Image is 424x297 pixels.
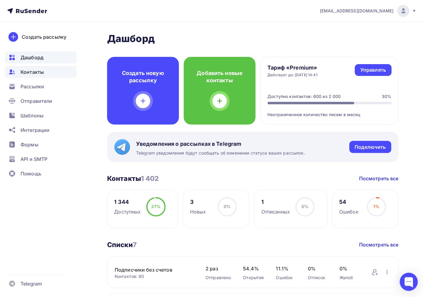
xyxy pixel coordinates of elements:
span: 2 раз [206,265,231,272]
a: Формы [5,139,77,151]
a: Посмотреть все [359,241,399,248]
div: 30% [382,93,391,100]
div: Отписок [308,275,327,281]
div: 1 [261,198,290,206]
a: Дашборд [5,51,77,64]
div: Отписанных [261,208,290,215]
h4: Тариф «Premium» [268,64,318,71]
a: Рассылки [5,80,77,93]
div: Ошибок [276,275,296,281]
span: 0% [308,265,327,272]
span: API и SMTP [21,155,47,163]
span: 1 402 [141,175,159,182]
div: Жалоб [340,275,359,281]
div: 3 [190,198,206,206]
h4: Создать новую рассылку [117,70,169,84]
div: Открытия [243,275,264,281]
span: Контакты [21,68,44,76]
span: 0% [340,265,359,272]
span: Помощь [21,170,41,177]
div: Управлять [360,67,386,73]
a: Контакты [5,66,77,78]
div: Подключить [355,144,386,151]
span: Интеграции [21,126,49,134]
span: 27% [151,204,161,209]
a: Посмотреть все [359,175,399,182]
h4: Добавить новые контакты [193,70,246,84]
span: Уведомления о рассылках в Telegram [136,140,305,148]
a: [EMAIL_ADDRESS][DOMAIN_NAME] [320,5,417,17]
span: Рассылки [21,83,44,90]
span: Telegram [21,280,42,287]
span: 0% [224,204,231,209]
a: Подписчики без счетов [115,266,193,273]
div: 54 [339,198,359,206]
div: Доступно контактов: 600 из 2 000 [268,93,341,100]
span: 1% [373,204,379,209]
div: Создать рассылку [22,33,66,41]
span: Дашборд [21,54,43,61]
span: 0% [302,204,309,209]
h3: Списки [107,240,137,249]
a: Шаблоны [5,109,77,122]
span: Отправители [21,97,53,105]
h3: Контакты [107,174,159,183]
div: Ошибок [339,208,359,215]
span: 54.4% [243,265,264,272]
a: Отправители [5,95,77,107]
div: Контактов: 90 [115,273,193,279]
div: Новых [190,208,206,215]
span: Telegram уведомления будут сообщать об изменении статуса ваших рассылок. [136,150,305,156]
div: Действует до: [DATE] 14:41 [268,73,318,77]
span: Шаблоны [21,112,43,119]
div: Доступных [114,208,141,215]
span: 11.1% [276,265,296,272]
span: 7 [133,241,137,249]
div: Неограниченное количество писем в месяц [268,104,392,118]
div: Отправлено [206,275,231,281]
span: [EMAIL_ADDRESS][DOMAIN_NAME] [320,8,394,14]
div: 1 344 [114,198,141,206]
span: Формы [21,141,38,148]
h2: Дашборд [107,33,399,45]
